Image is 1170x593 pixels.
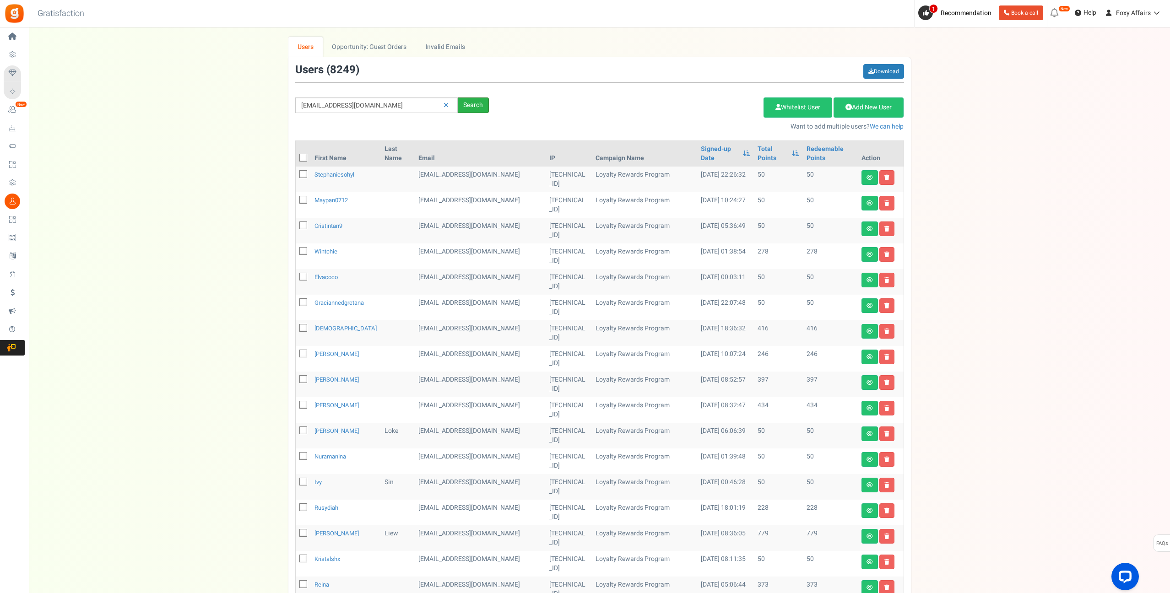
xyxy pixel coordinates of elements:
[314,503,338,512] a: Rusydiah
[592,141,697,167] th: Campaign Name
[592,218,697,243] td: Loyalty Rewards Program
[884,226,889,232] i: Delete user
[884,380,889,385] i: Delete user
[381,423,415,448] td: loke
[1116,8,1151,18] span: Foxy Affairs
[314,221,342,230] a: cristintan9
[323,37,416,57] a: Opportunity: Guest Orders
[381,474,415,500] td: Sin
[754,500,802,525] td: 228
[884,303,889,308] i: Delete user
[754,346,802,372] td: 246
[415,243,546,269] td: [EMAIL_ADDRESS][DOMAIN_NAME]
[592,525,697,551] td: Loyalty Rewards Program
[803,397,858,423] td: 434
[546,218,592,243] td: [TECHNICAL_ID]
[870,122,904,131] a: We can help
[439,97,453,113] a: Reset
[697,167,754,192] td: [DATE] 22:26:32
[941,8,991,18] span: Recommendation
[867,508,873,513] i: View details
[697,397,754,423] td: [DATE] 08:32:47
[415,320,546,346] td: customer
[415,218,546,243] td: customer
[884,585,889,590] i: Delete user
[314,247,337,256] a: Wintchie
[697,295,754,320] td: [DATE] 22:07:48
[381,525,415,551] td: Liew
[546,320,592,346] td: [TECHNICAL_ID]
[754,218,802,243] td: 50
[415,269,546,295] td: customer
[415,295,546,320] td: customer
[867,482,873,488] i: View details
[295,64,359,76] h3: Users ( )
[314,555,340,563] a: kristalshx
[1156,535,1168,552] span: FAQs
[884,405,889,411] i: Delete user
[884,252,889,257] i: Delete user
[754,320,802,346] td: 416
[754,397,802,423] td: 434
[697,346,754,372] td: [DATE] 10:07:24
[754,269,802,295] td: 50
[803,295,858,320] td: 50
[697,423,754,448] td: [DATE] 06:06:39
[415,525,546,551] td: customer
[592,423,697,448] td: Loyalty Rewards Program
[592,295,697,320] td: Loyalty Rewards Program
[314,298,364,307] a: graciannedgretana
[295,97,458,113] input: Search by email or name
[884,534,889,539] i: Delete user
[546,295,592,320] td: [TECHNICAL_ID]
[697,448,754,474] td: [DATE] 01:39:48
[807,145,854,163] a: Redeemable Points
[867,303,873,308] i: View details
[314,529,359,538] a: [PERSON_NAME]
[754,423,802,448] td: 50
[592,551,697,577] td: Loyalty Rewards Program
[697,500,754,525] td: [DATE] 18:01:19
[4,102,25,118] a: New
[415,346,546,372] td: [EMAIL_ADDRESS][DOMAIN_NAME]
[592,320,697,346] td: Loyalty Rewards Program
[546,525,592,551] td: [TECHNICAL_ID]
[415,551,546,577] td: customer
[592,474,697,500] td: Loyalty Rewards Program
[415,474,546,500] td: customer
[546,448,592,474] td: [TECHNICAL_ID]
[754,243,802,269] td: 278
[884,354,889,360] i: Delete user
[697,320,754,346] td: [DATE] 18:36:32
[863,64,904,79] a: Download
[314,375,359,384] a: [PERSON_NAME]
[314,196,348,205] a: maypan0712
[867,431,873,437] i: View details
[803,372,858,397] td: 397
[867,252,873,257] i: View details
[330,62,356,78] span: 8249
[999,5,1043,20] a: Book a call
[867,585,873,590] i: View details
[15,101,27,108] em: New
[803,551,858,577] td: 50
[834,97,904,118] a: Add New User
[803,525,858,551] td: 779
[884,482,889,488] i: Delete user
[546,423,592,448] td: [TECHNICAL_ID]
[884,277,889,283] i: Delete user
[867,329,873,334] i: View details
[697,192,754,218] td: [DATE] 10:24:27
[546,346,592,372] td: [TECHNICAL_ID]
[803,192,858,218] td: 50
[867,226,873,232] i: View details
[592,346,697,372] td: Loyalty Rewards Program
[884,457,889,462] i: Delete user
[592,448,697,474] td: Loyalty Rewards Program
[314,401,359,410] a: [PERSON_NAME]
[754,192,802,218] td: 50
[867,277,873,283] i: View details
[314,350,359,358] a: [PERSON_NAME]
[803,423,858,448] td: 50
[884,508,889,513] i: Delete user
